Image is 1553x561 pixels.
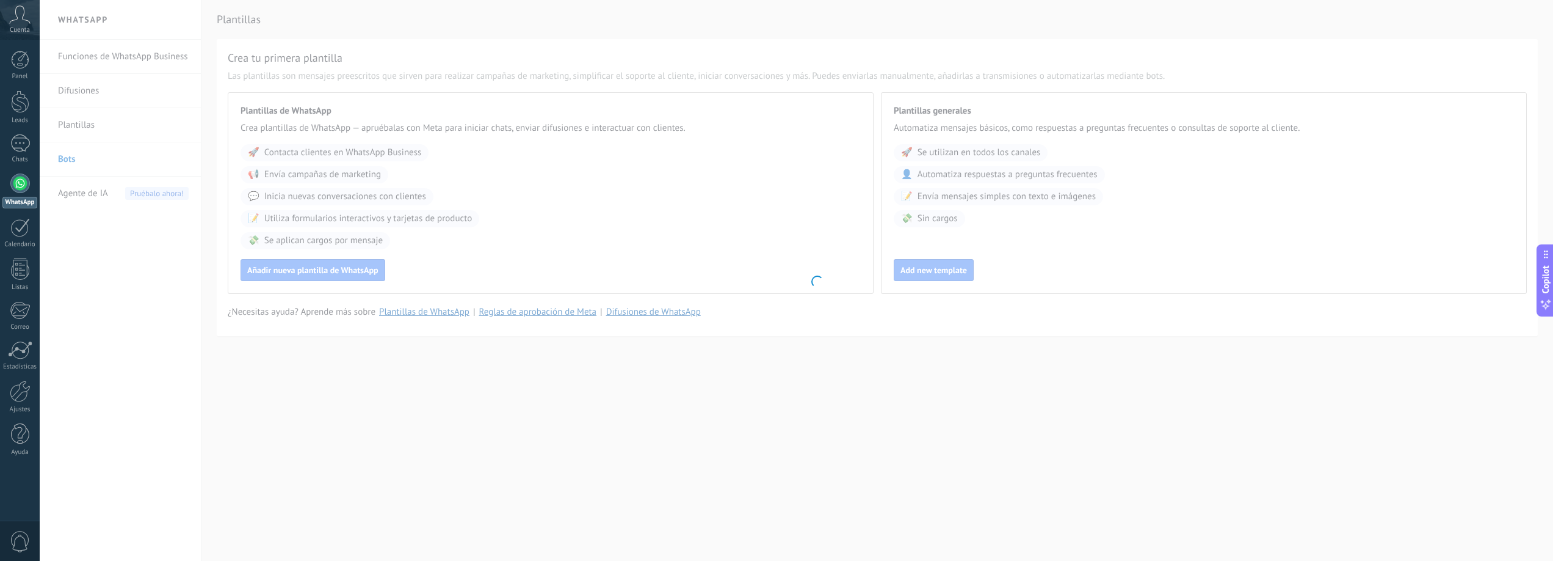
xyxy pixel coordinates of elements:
div: Leads [2,117,38,125]
span: Cuenta [10,26,30,34]
div: Panel [2,73,38,81]
div: Listas [2,284,38,291]
div: Ajustes [2,406,38,414]
div: Ayuda [2,449,38,457]
div: Estadísticas [2,363,38,371]
div: WhatsApp [2,197,37,208]
div: Calendario [2,241,38,249]
div: Chats [2,156,38,164]
span: Copilot [1540,266,1552,294]
div: Correo [2,323,38,331]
